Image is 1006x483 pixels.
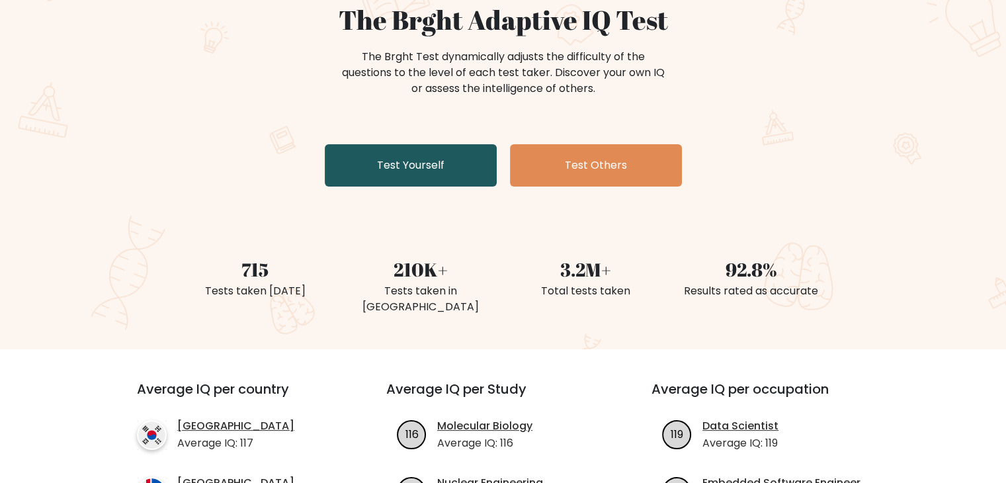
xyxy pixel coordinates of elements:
[651,381,885,413] h3: Average IQ per occupation
[181,283,330,299] div: Tests taken [DATE]
[671,426,683,441] text: 119
[437,435,532,451] p: Average IQ: 116
[346,283,495,315] div: Tests taken in [GEOGRAPHIC_DATA]
[177,435,294,451] p: Average IQ: 117
[137,381,339,413] h3: Average IQ per country
[346,255,495,283] div: 210K+
[181,4,826,36] h1: The Brght Adaptive IQ Test
[511,255,661,283] div: 3.2M+
[677,255,826,283] div: 92.8%
[702,418,778,434] a: Data Scientist
[702,435,778,451] p: Average IQ: 119
[437,418,532,434] a: Molecular Biology
[177,418,294,434] a: [GEOGRAPHIC_DATA]
[677,283,826,299] div: Results rated as accurate
[137,420,167,450] img: country
[325,144,497,187] a: Test Yourself
[510,144,682,187] a: Test Others
[511,283,661,299] div: Total tests taken
[181,255,330,283] div: 715
[338,49,669,97] div: The Brght Test dynamically adjusts the difficulty of the questions to the level of each test take...
[405,426,419,441] text: 116
[386,381,620,413] h3: Average IQ per Study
